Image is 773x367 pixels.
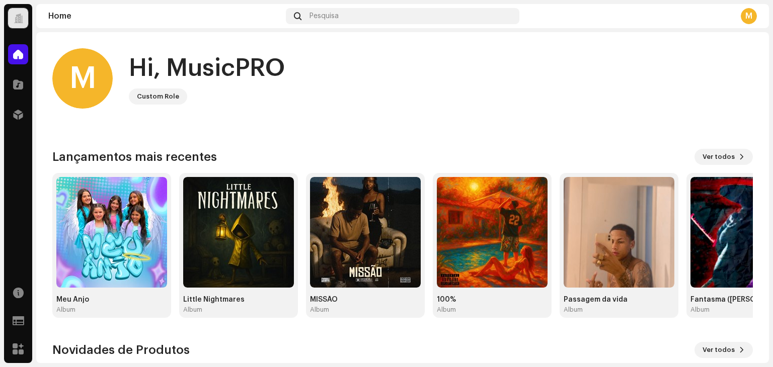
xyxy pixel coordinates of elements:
[703,340,735,360] span: Ver todos
[183,296,294,304] div: Little Nightmares
[183,306,202,314] div: Album
[690,306,710,314] div: Album
[310,177,421,288] img: e8e9084b-0610-4b34-86cd-732560806be6
[741,8,757,24] div: M
[52,149,217,165] h3: Lançamentos mais recentes
[564,296,674,304] div: Passagem da vida
[137,90,179,103] div: Custom Role
[437,306,456,314] div: Album
[310,296,421,304] div: MISSÃO
[52,48,113,109] div: M
[48,12,282,20] div: Home
[437,296,548,304] div: 100%
[694,342,753,358] button: Ver todos
[564,306,583,314] div: Album
[56,177,167,288] img: 82e2cc49-9c0e-4d38-8d23-888a3cd13c0e
[703,147,735,167] span: Ver todos
[310,12,339,20] span: Pesquisa
[437,177,548,288] img: 46737c32-d288-4697-a455-f5857c9ce413
[52,342,190,358] h3: Novidades de Produtos
[56,296,167,304] div: Meu Anjo
[129,52,285,84] div: Hi, MusicPRO
[310,306,329,314] div: Album
[564,177,674,288] img: 2637764b-22f1-4ff6-9ed6-ca60e1da4fce
[694,149,753,165] button: Ver todos
[183,177,294,288] img: f7543165-303c-43f8-b006-f6ffc6e7ae77
[56,306,75,314] div: Album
